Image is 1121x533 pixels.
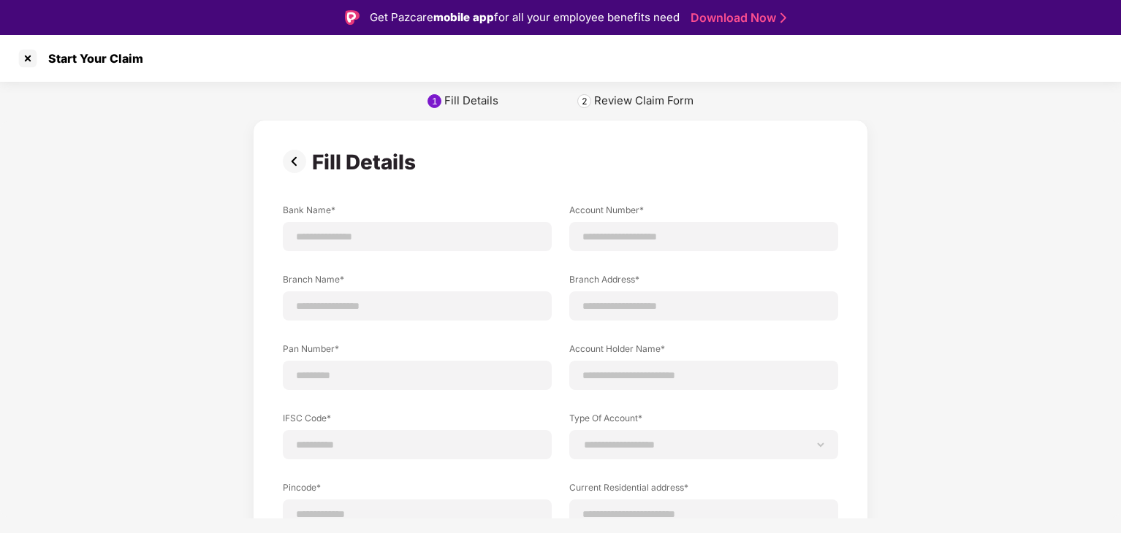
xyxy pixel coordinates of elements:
[691,10,782,26] a: Download Now
[569,481,838,499] label: Current Residential address*
[283,481,552,499] label: Pincode*
[433,10,494,24] strong: mobile app
[283,412,552,430] label: IFSC Code*
[283,204,552,222] label: Bank Name*
[569,204,838,222] label: Account Number*
[569,342,838,361] label: Account Holder Name*
[432,96,438,107] div: 1
[283,342,552,361] label: Pan Number*
[780,10,786,26] img: Stroke
[345,10,360,25] img: Logo
[39,51,143,66] div: Start Your Claim
[283,150,312,173] img: svg+xml;base64,PHN2ZyBpZD0iUHJldi0zMngzMiIgeG1sbnM9Imh0dHA6Ly93d3cudzMub3JnLzIwMDAvc3ZnIiB3aWR0aD...
[283,273,552,291] label: Branch Name*
[594,93,693,108] div: Review Claim Form
[569,273,838,291] label: Branch Address*
[312,150,422,175] div: Fill Details
[582,96,588,107] div: 2
[444,93,498,108] div: Fill Details
[569,412,838,430] label: Type Of Account*
[370,9,680,26] div: Get Pazcare for all your employee benefits need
